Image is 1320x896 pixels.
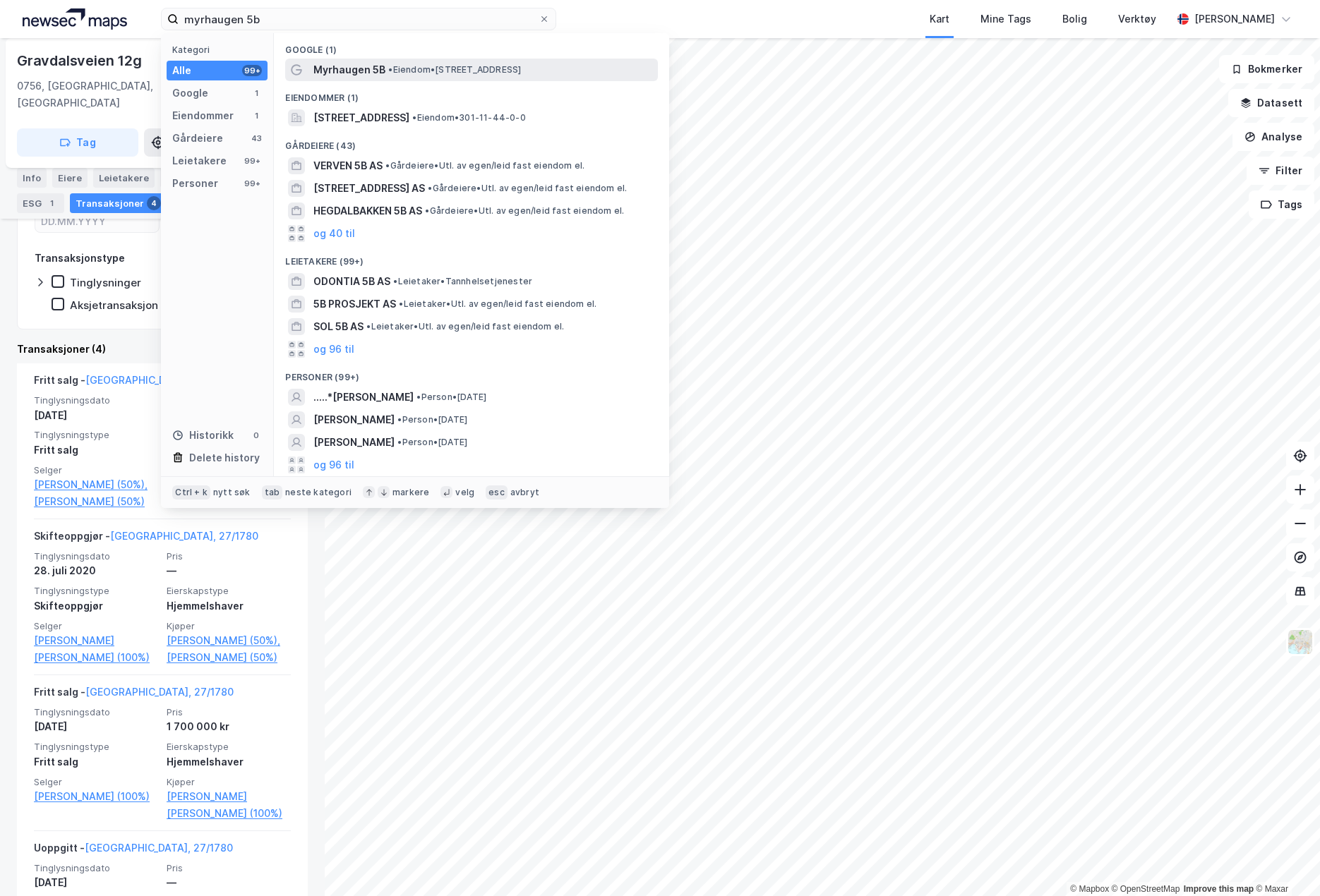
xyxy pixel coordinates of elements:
span: • [388,64,392,75]
a: [PERSON_NAME] [PERSON_NAME] (100%) [34,632,158,666]
div: Kategori [172,44,268,55]
span: Gårdeiere • Utl. av egen/leid fast eiendom el. [428,183,627,194]
div: Bolig [1062,11,1087,28]
div: Delete history [189,449,260,466]
a: Improve this map [1184,884,1254,894]
span: Leietaker • Tannhelsetjenester [393,276,532,287]
span: Tinglysningstype [34,741,158,753]
a: [PERSON_NAME] (50%) [167,649,291,666]
span: • [393,276,397,286]
div: 0756, [GEOGRAPHIC_DATA], [GEOGRAPHIC_DATA] [17,78,196,111]
div: Leietakere (99+) [274,245,669,270]
button: Datasett [1228,89,1314,117]
div: Ctrl + k [172,485,210,500]
div: markere [392,487,429,498]
div: Gårdeiere [172,130,223,147]
div: 0 [251,430,262,441]
div: 1 [251,110,262,121]
span: • [397,414,402,425]
a: [PERSON_NAME] (100%) [34,788,158,805]
span: Gårdeiere • Utl. av egen/leid fast eiendom el. [425,205,624,217]
span: .....*[PERSON_NAME] [313,389,414,406]
div: Eiere [52,168,88,188]
a: [PERSON_NAME] (50%), [34,476,158,493]
span: • [366,321,371,332]
div: Eiendommer [172,107,234,124]
div: Verktøy [1118,11,1156,28]
button: og 96 til [313,456,354,473]
div: Historikk [172,427,234,444]
div: Kart [930,11,949,28]
div: 99+ [242,178,262,189]
div: Aksjetransaksjon [70,298,158,312]
div: esc [486,485,508,500]
span: • [385,160,390,171]
div: Fritt salg [34,442,158,459]
span: Gårdeiere • Utl. av egen/leid fast eiendom el. [385,160,584,171]
span: Selger [34,464,158,476]
div: Fritt salg - [34,684,234,706]
span: [PERSON_NAME] [313,434,395,451]
div: Kontrollprogram for chat [1249,828,1320,896]
div: Personer (99+) [274,361,669,386]
a: Mapbox [1070,884,1109,894]
div: [PERSON_NAME] [1194,11,1275,28]
iframe: Chat Widget [1249,828,1320,896]
div: Leietakere [93,168,155,188]
input: DD.MM.YYYY [35,211,159,232]
span: Eierskapstype [167,585,291,597]
span: Pris [167,550,291,562]
span: Person • [DATE] [397,437,467,448]
span: Tinglysningsdato [34,394,158,406]
a: [GEOGRAPHIC_DATA], 27/1780 [110,530,258,542]
div: 4 [147,196,161,210]
div: Tinglysninger [70,276,141,289]
div: 1 [251,87,262,99]
a: [GEOGRAPHIC_DATA], 27/1780 [85,686,234,698]
div: [DATE] [34,407,158,424]
div: Datasett [160,168,213,188]
button: og 96 til [313,341,354,358]
div: 1 [44,196,59,210]
div: Mine Tags [980,11,1031,28]
div: nytt søk [213,487,251,498]
span: Eierskapstype [167,741,291,753]
span: Leietaker • Utl. av egen/leid fast eiendom el. [399,298,596,310]
span: Kjøper [167,620,291,632]
span: Selger [34,776,158,788]
span: Tinglysningstype [34,429,158,441]
div: avbryt [510,487,539,498]
div: Skifteoppgjør [34,598,158,615]
span: • [412,112,416,123]
button: Tag [17,128,138,157]
div: Hjemmelshaver [167,598,291,615]
div: Hjemmelshaver [167,753,291,770]
div: — [167,874,291,891]
a: OpenStreetMap [1112,884,1180,894]
button: og 40 til [313,225,355,242]
span: Tinglysningsdato [34,550,158,562]
div: Google [172,85,208,102]
span: Person • [DATE] [397,414,467,425]
img: Z [1287,629,1314,655]
div: Google (1) [274,33,669,59]
div: 99+ [242,155,262,167]
div: neste kategori [285,487,352,498]
div: Alle [172,62,191,79]
span: VERVEN 5B AS [313,157,383,174]
input: Søk på adresse, matrikkel, gårdeiere, leietakere eller personer [179,8,539,30]
span: • [428,183,432,193]
div: — [167,562,291,579]
div: Gårdeiere (43) [274,129,669,155]
span: Tinglysningsdato [34,706,158,718]
a: [PERSON_NAME] (50%) [34,493,158,510]
span: Person • [DATE] [416,392,486,403]
div: 28. juli 2020 [34,562,158,579]
div: ESG [17,193,64,213]
div: 99+ [242,65,262,76]
button: Tags [1249,190,1314,219]
div: 1 700 000 kr [167,718,291,735]
span: HEGDALBAKKEN 5B AS [313,202,422,219]
div: Leietakere [172,152,227,169]
span: • [397,437,402,447]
